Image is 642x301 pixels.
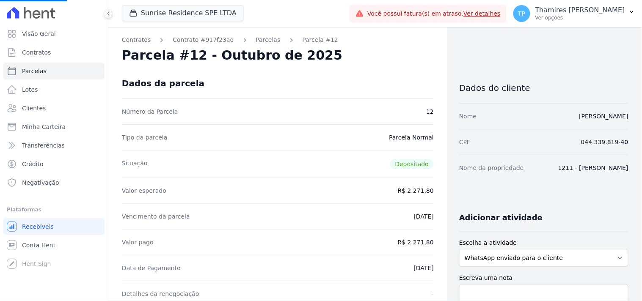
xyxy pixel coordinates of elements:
label: Escreva uma nota [459,274,628,282]
dt: Data de Pagamento [122,264,181,272]
dd: [DATE] [414,212,434,221]
span: Minha Carteira [22,123,66,131]
button: TP Thamires [PERSON_NAME] Ver opções [507,2,642,25]
span: TP [518,11,525,16]
a: Ver detalhes [463,10,501,17]
a: Lotes [3,81,105,98]
a: Recebíveis [3,218,105,235]
button: Sunrise Residence SPE LTDA [122,5,244,21]
a: Visão Geral [3,25,105,42]
span: Transferências [22,141,65,150]
a: Transferências [3,137,105,154]
span: Recebíveis [22,222,54,231]
div: Plataformas [7,205,101,215]
span: Você possui fatura(s) em atraso. [367,9,501,18]
dt: Situação [122,159,148,169]
a: Minha Carteira [3,118,105,135]
span: Depositado [390,159,434,169]
dt: Tipo da parcela [122,133,168,142]
dt: Nome [459,112,477,120]
dt: Valor esperado [122,186,166,195]
a: Crédito [3,156,105,172]
span: Contratos [22,48,51,57]
dd: [DATE] [414,264,434,272]
span: Conta Hent [22,241,55,249]
div: Dados da parcela [122,78,204,88]
label: Escolha a atividade [459,238,628,247]
dt: Número da Parcela [122,107,178,116]
h2: Parcela #12 - Outubro de 2025 [122,48,342,63]
dt: Nome da propriedade [459,164,524,172]
p: Ver opções [535,14,625,21]
h3: Adicionar atividade [459,213,543,223]
span: Clientes [22,104,46,112]
dd: R$ 2.271,80 [398,238,434,246]
a: Parcelas [256,36,281,44]
a: Negativação [3,174,105,191]
dd: 12 [426,107,434,116]
dd: 1211 - [PERSON_NAME] [558,164,628,172]
dd: - [432,290,434,298]
span: Negativação [22,178,59,187]
span: Lotes [22,85,38,94]
a: Parcelas [3,63,105,79]
a: [PERSON_NAME] [579,113,628,120]
dd: 044.339.819-40 [581,138,628,146]
dd: R$ 2.271,80 [398,186,434,195]
a: Conta Hent [3,237,105,254]
a: Contratos [3,44,105,61]
p: Thamires [PERSON_NAME] [535,6,625,14]
nav: Breadcrumb [122,36,434,44]
a: Clientes [3,100,105,117]
dt: CPF [459,138,470,146]
dt: Detalhes da renegociação [122,290,199,298]
dt: Valor pago [122,238,154,246]
dt: Vencimento da parcela [122,212,190,221]
a: Parcela #12 [303,36,339,44]
h3: Dados do cliente [459,83,628,93]
span: Parcelas [22,67,47,75]
a: Contratos [122,36,151,44]
dd: Parcela Normal [389,133,434,142]
span: Crédito [22,160,44,168]
span: Visão Geral [22,30,56,38]
a: Contrato #917f23ad [173,36,234,44]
